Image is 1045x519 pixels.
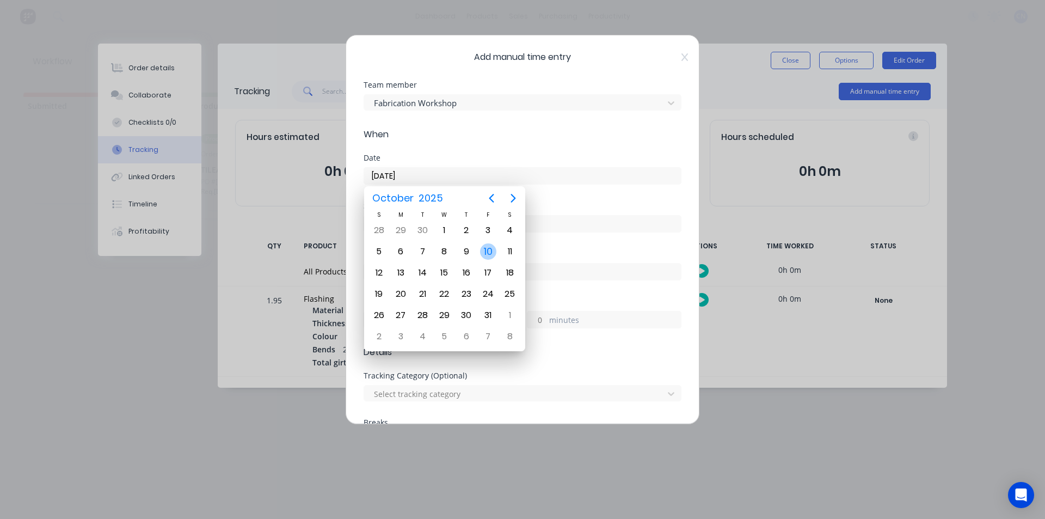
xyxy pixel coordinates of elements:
label: minutes [549,314,681,328]
div: Saturday, October 25, 2025 [502,286,518,302]
div: Start time [364,202,681,210]
span: When [364,128,681,141]
div: Sunday, October 19, 2025 [371,286,387,302]
div: Friday, October 24, 2025 [480,286,496,302]
div: S [368,210,390,219]
div: S [499,210,521,219]
div: Friday, October 31, 2025 [480,307,496,323]
div: Tuesday, October 21, 2025 [414,286,431,302]
div: Tracking Category (Optional) [364,372,681,380]
div: Sunday, September 28, 2025 [371,222,387,239]
div: Thursday, October 30, 2025 [458,307,475,323]
div: Tuesday, November 4, 2025 [414,328,431,345]
div: Saturday, November 1, 2025 [502,307,518,323]
span: Details [364,346,681,359]
div: Wednesday, October 29, 2025 [436,307,452,323]
div: Date [364,154,681,162]
div: Wednesday, October 22, 2025 [436,286,452,302]
div: Monday, November 3, 2025 [392,328,409,345]
div: T [456,210,477,219]
div: Saturday, October 11, 2025 [502,243,518,260]
div: Sunday, October 26, 2025 [371,307,387,323]
div: Friday, November 7, 2025 [480,328,496,345]
div: Saturday, November 8, 2025 [502,328,518,345]
button: Previous page [481,187,502,209]
div: Thursday, October 2, 2025 [458,222,475,239]
div: Tuesday, October 28, 2025 [414,307,431,323]
div: Monday, October 6, 2025 [392,243,409,260]
div: Friday, October 3, 2025 [480,222,496,239]
div: Friday, October 17, 2025 [480,265,496,281]
div: F [477,210,499,219]
div: Breaks [364,419,681,426]
div: Tuesday, September 30, 2025 [414,222,431,239]
div: Tuesday, October 7, 2025 [414,243,431,260]
div: Wednesday, November 5, 2025 [436,328,452,345]
button: October2025 [365,188,450,208]
div: T [411,210,433,219]
div: Wednesday, October 15, 2025 [436,265,452,281]
div: Monday, October 13, 2025 [392,265,409,281]
div: Thursday, November 6, 2025 [458,328,475,345]
span: October [370,188,416,208]
div: Today, Friday, October 10, 2025 [480,243,496,260]
button: Next page [502,187,524,209]
div: Saturday, October 18, 2025 [502,265,518,281]
div: W [433,210,455,219]
div: Monday, September 29, 2025 [392,222,409,239]
div: Sunday, October 5, 2025 [371,243,387,260]
div: Thursday, October 9, 2025 [458,243,475,260]
div: Wednesday, October 8, 2025 [436,243,452,260]
div: Hours worked [364,298,681,306]
div: Monday, October 27, 2025 [392,307,409,323]
div: Tuesday, October 14, 2025 [414,265,431,281]
div: Team member [364,81,681,89]
span: Add manual time entry [364,51,681,64]
div: Thursday, October 23, 2025 [458,286,475,302]
div: Sunday, November 2, 2025 [371,328,387,345]
div: Open Intercom Messenger [1008,482,1034,508]
input: 0 [527,312,546,328]
div: Monday, October 20, 2025 [392,286,409,302]
div: Thursday, October 16, 2025 [458,265,475,281]
div: Finish time [364,250,681,258]
div: Wednesday, October 1, 2025 [436,222,452,239]
span: 2025 [416,188,445,208]
div: M [390,210,411,219]
div: Sunday, October 12, 2025 [371,265,387,281]
div: Saturday, October 4, 2025 [502,222,518,239]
